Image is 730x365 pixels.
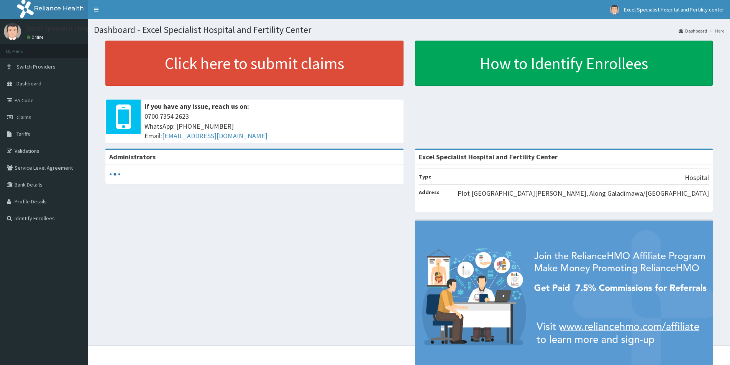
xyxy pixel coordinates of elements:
b: If you have any issue, reach us on: [144,102,249,111]
strong: Excel Specialist Hospital and Fertility Center [419,152,558,161]
a: [EMAIL_ADDRESS][DOMAIN_NAME] [162,131,267,140]
span: Excel Specialist Hospital and Fertility center [624,6,724,13]
b: Address [419,189,440,196]
span: Claims [16,114,31,121]
svg: audio-loading [109,169,121,180]
span: Switch Providers [16,63,56,70]
img: User Image [4,23,21,40]
img: User Image [610,5,619,15]
p: Excel Specialist Hospital and Fertility center [27,25,161,32]
span: 0700 7354 2623 WhatsApp: [PHONE_NUMBER] Email: [144,111,400,141]
span: Dashboard [16,80,41,87]
a: Click here to submit claims [105,41,404,86]
p: Hospital [685,173,709,183]
a: How to Identify Enrollees [415,41,713,86]
li: Here [708,28,724,34]
a: Dashboard [679,28,707,34]
h1: Dashboard - Excel Specialist Hospital and Fertility Center [94,25,724,35]
a: Online [27,34,45,40]
span: Tariffs [16,131,30,137]
b: Administrators [109,152,156,161]
p: Plot [GEOGRAPHIC_DATA][PERSON_NAME], Along Galadimawa/[GEOGRAPHIC_DATA] [458,188,709,198]
b: Type [419,173,431,180]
